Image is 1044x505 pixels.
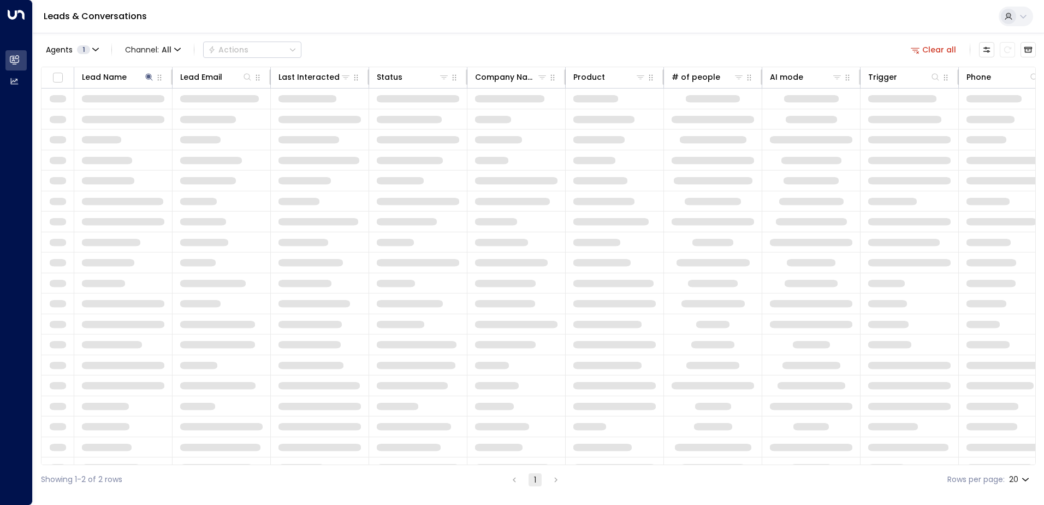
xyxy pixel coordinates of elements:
[377,71,449,84] div: Status
[203,42,301,58] button: Actions
[1021,42,1036,57] button: Archived Leads
[208,45,248,55] div: Actions
[507,473,563,486] nav: pagination navigation
[203,42,301,58] div: Button group with a nested menu
[180,71,222,84] div: Lead Email
[529,473,542,486] button: page 1
[162,45,171,54] span: All
[278,71,351,84] div: Last Interacted
[573,71,605,84] div: Product
[672,71,720,84] div: # of people
[475,71,537,84] div: Company Name
[121,42,185,57] span: Channel:
[947,474,1005,485] label: Rows per page:
[906,42,961,57] button: Clear all
[979,42,994,57] button: Customize
[1009,472,1031,488] div: 20
[41,42,103,57] button: Agents1
[121,42,185,57] button: Channel:All
[672,71,744,84] div: # of people
[377,71,402,84] div: Status
[77,45,90,54] span: 1
[41,474,122,485] div: Showing 1-2 of 2 rows
[44,10,147,22] a: Leads & Conversations
[770,71,803,84] div: AI mode
[180,71,253,84] div: Lead Email
[278,71,340,84] div: Last Interacted
[82,71,127,84] div: Lead Name
[966,71,991,84] div: Phone
[868,71,897,84] div: Trigger
[573,71,646,84] div: Product
[46,46,73,54] span: Agents
[475,71,548,84] div: Company Name
[966,71,1040,84] div: Phone
[770,71,843,84] div: AI mode
[1000,42,1015,57] span: Refresh
[82,71,155,84] div: Lead Name
[868,71,941,84] div: Trigger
